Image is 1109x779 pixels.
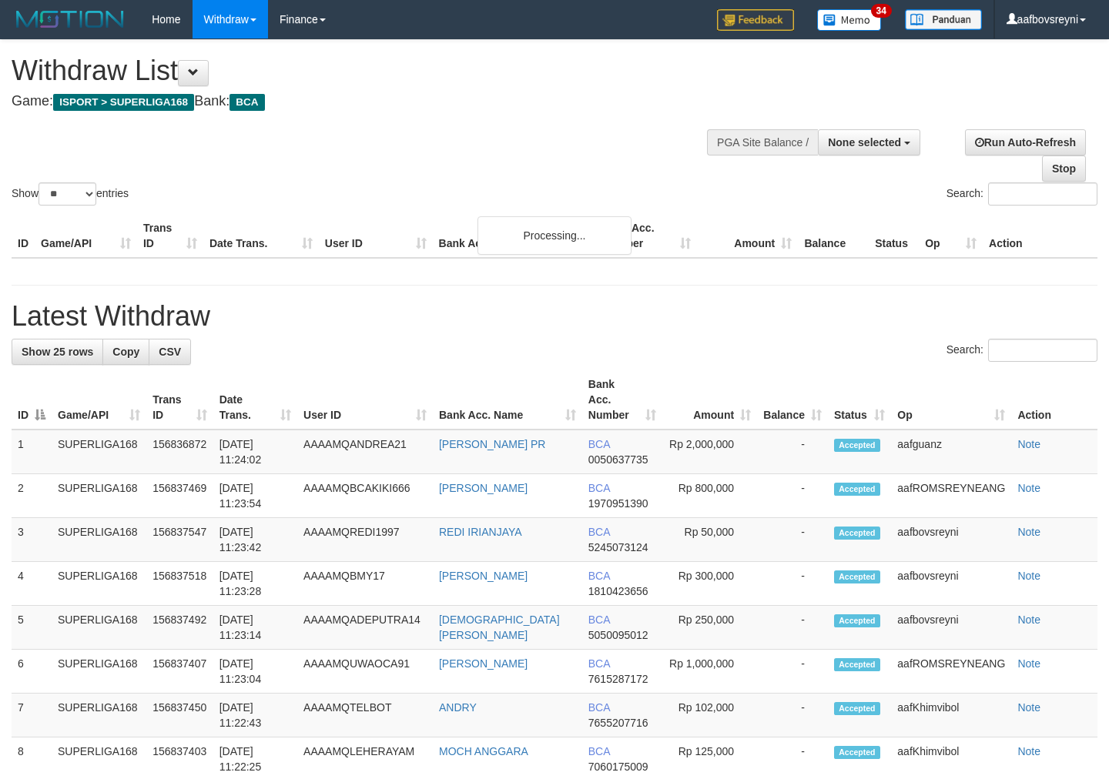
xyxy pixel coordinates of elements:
[439,570,528,582] a: [PERSON_NAME]
[213,518,297,562] td: [DATE] 11:23:42
[159,346,181,358] span: CSV
[297,562,433,606] td: AAAAMQBMY17
[52,650,146,694] td: SUPERLIGA168
[834,439,880,452] span: Accepted
[717,9,794,31] img: Feedback.jpg
[828,370,891,430] th: Status: activate to sort column ascending
[146,650,213,694] td: 156837407
[53,94,194,111] span: ISPORT > SUPERLIGA168
[52,430,146,474] td: SUPERLIGA168
[12,214,35,258] th: ID
[213,430,297,474] td: [DATE] 11:24:02
[891,562,1011,606] td: aafbovsreyni
[869,214,919,258] th: Status
[834,658,880,671] span: Accepted
[319,214,433,258] th: User ID
[662,430,757,474] td: Rp 2,000,000
[433,214,597,258] th: Bank Acc. Name
[297,606,433,650] td: AAAAMQADEPUTRA14
[798,214,869,258] th: Balance
[662,650,757,694] td: Rp 1,000,000
[1017,657,1040,670] a: Note
[588,761,648,773] span: Copy 7060175009 to clipboard
[439,482,528,494] a: [PERSON_NAME]
[834,614,880,627] span: Accepted
[297,370,433,430] th: User ID: activate to sort column ascending
[439,438,545,450] a: [PERSON_NAME] PR
[1017,701,1040,714] a: Note
[12,694,52,737] td: 7
[757,694,828,737] td: -
[891,430,1011,474] td: aafguanz
[213,650,297,694] td: [DATE] 11:23:04
[588,614,610,626] span: BCA
[477,216,632,255] div: Processing...
[146,606,213,650] td: 156837492
[12,606,52,650] td: 5
[588,438,610,450] span: BCA
[297,694,433,737] td: AAAAMQTELBOT
[588,497,648,510] span: Copy 1970951390 to clipboard
[965,129,1086,155] a: Run Auto-Refresh
[757,474,828,518] td: -
[146,370,213,430] th: Trans ID: activate to sort column ascending
[834,527,880,540] span: Accepted
[146,518,213,562] td: 156837547
[203,214,319,258] th: Date Trans.
[697,214,798,258] th: Amount
[12,650,52,694] td: 6
[52,518,146,562] td: SUPERLIGA168
[588,717,648,729] span: Copy 7655207716 to clipboard
[149,339,191,365] a: CSV
[297,518,433,562] td: AAAAMQREDI1997
[588,585,648,597] span: Copy 1810423656 to clipboard
[828,136,901,149] span: None selected
[52,370,146,430] th: Game/API: activate to sort column ascending
[1042,155,1086,182] a: Stop
[757,370,828,430] th: Balance: activate to sort column ascending
[12,518,52,562] td: 3
[891,518,1011,562] td: aafbovsreyni
[588,482,610,494] span: BCA
[582,370,663,430] th: Bank Acc. Number: activate to sort column ascending
[662,606,757,650] td: Rp 250,000
[871,4,892,18] span: 34
[891,606,1011,650] td: aafbovsreyni
[12,562,52,606] td: 4
[947,339,1097,362] label: Search:
[439,745,528,757] a: MOCH ANGGARA
[757,606,828,650] td: -
[891,650,1011,694] td: aafROMSREYNEANG
[1011,370,1097,430] th: Action
[662,474,757,518] td: Rp 800,000
[35,214,137,258] th: Game/API
[146,694,213,737] td: 156837450
[52,606,146,650] td: SUPERLIGA168
[891,694,1011,737] td: aafKhimvibol
[146,562,213,606] td: 156837518
[588,701,610,714] span: BCA
[39,182,96,206] select: Showentries
[52,474,146,518] td: SUPERLIGA168
[12,339,103,365] a: Show 25 rows
[12,94,724,109] h4: Game: Bank:
[112,346,139,358] span: Copy
[707,129,818,155] div: PGA Site Balance /
[1017,614,1040,626] a: Note
[588,541,648,553] span: Copy 5245073124 to clipboard
[439,526,522,538] a: REDI IRIANJAYA
[588,629,648,641] span: Copy 5050095012 to clipboard
[818,129,920,155] button: None selected
[439,701,477,714] a: ANDRY
[102,339,149,365] a: Copy
[757,518,828,562] td: -
[12,430,52,474] td: 1
[12,8,129,31] img: MOTION_logo.png
[146,474,213,518] td: 156837469
[213,474,297,518] td: [DATE] 11:23:54
[297,474,433,518] td: AAAAMQBCAKIKI666
[757,650,828,694] td: -
[891,370,1011,430] th: Op: activate to sort column ascending
[137,214,203,258] th: Trans ID
[1017,438,1040,450] a: Note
